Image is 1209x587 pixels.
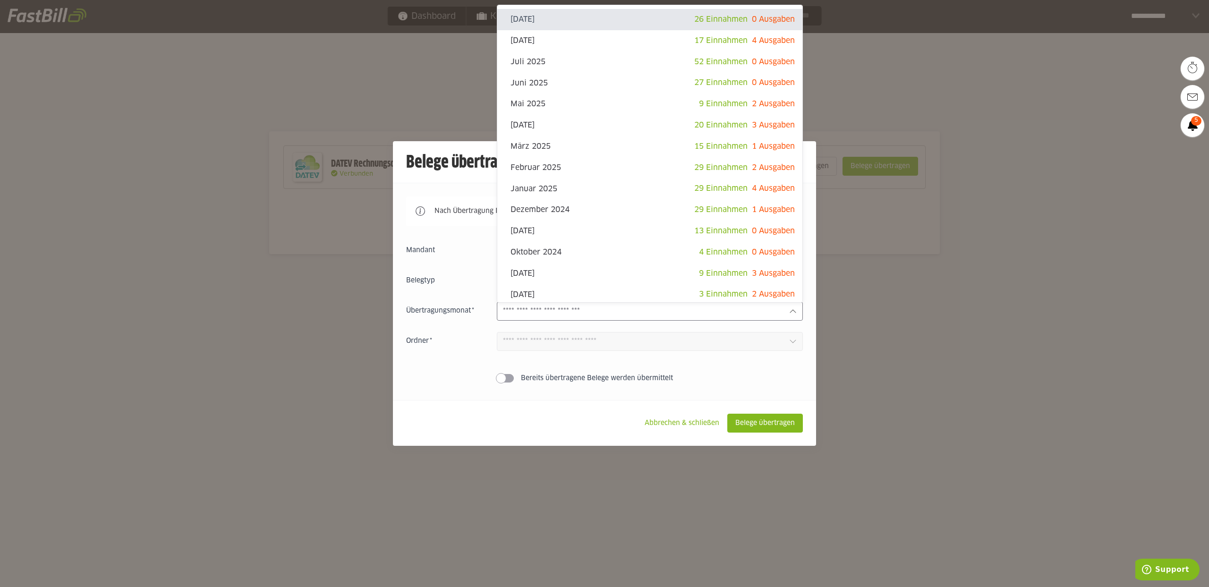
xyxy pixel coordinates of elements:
span: 0 Ausgaben [752,248,795,256]
sl-option: März 2025 [497,136,802,157]
sl-option: [DATE] [497,263,802,284]
sl-option: Oktober 2024 [497,242,802,263]
span: 9 Einnahmen [699,100,748,108]
span: 0 Ausgaben [752,79,795,86]
span: 13 Einnahmen [694,227,748,235]
span: 29 Einnahmen [694,185,748,192]
span: 2 Ausgaben [752,290,795,298]
span: 3 Einnahmen [699,290,748,298]
span: 3 Ausgaben [752,270,795,277]
span: 0 Ausgaben [752,227,795,235]
sl-option: Januar 2025 [497,178,802,199]
span: 0 Ausgaben [752,16,795,23]
a: 5 [1181,113,1204,137]
sl-button: Abbrechen & schließen [637,414,727,433]
iframe: Öffnet ein Widget, in dem Sie weitere Informationen finden [1135,559,1200,582]
span: 27 Einnahmen [694,79,748,86]
sl-switch: Bereits übertragene Belege werden übermittelt [406,374,803,383]
span: 20 Einnahmen [694,121,748,129]
span: 1 Ausgaben [752,206,795,213]
span: 17 Einnahmen [694,37,748,44]
span: 15 Einnahmen [694,143,748,150]
span: 4 Einnahmen [699,248,748,256]
span: 29 Einnahmen [694,164,748,171]
sl-option: [DATE] [497,221,802,242]
sl-option: Dezember 2024 [497,199,802,221]
span: 52 Einnahmen [694,58,748,66]
span: 3 Ausgaben [752,121,795,129]
span: 29 Einnahmen [694,206,748,213]
sl-option: [DATE] [497,30,802,51]
span: 2 Ausgaben [752,100,795,108]
span: 0 Ausgaben [752,58,795,66]
span: 4 Ausgaben [752,185,795,192]
sl-option: Mai 2025 [497,94,802,115]
sl-option: Juni 2025 [497,72,802,94]
sl-button: Belege übertragen [727,414,803,433]
sl-option: Juli 2025 [497,51,802,73]
span: 9 Einnahmen [699,270,748,277]
sl-option: [DATE] [497,9,802,30]
sl-option: [DATE] [497,115,802,136]
sl-option: Februar 2025 [497,157,802,179]
span: 1 Ausgaben [752,143,795,150]
sl-option: [DATE] [497,284,802,305]
span: 2 Ausgaben [752,164,795,171]
span: 5 [1191,116,1201,126]
span: 26 Einnahmen [694,16,748,23]
span: 4 Ausgaben [752,37,795,44]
